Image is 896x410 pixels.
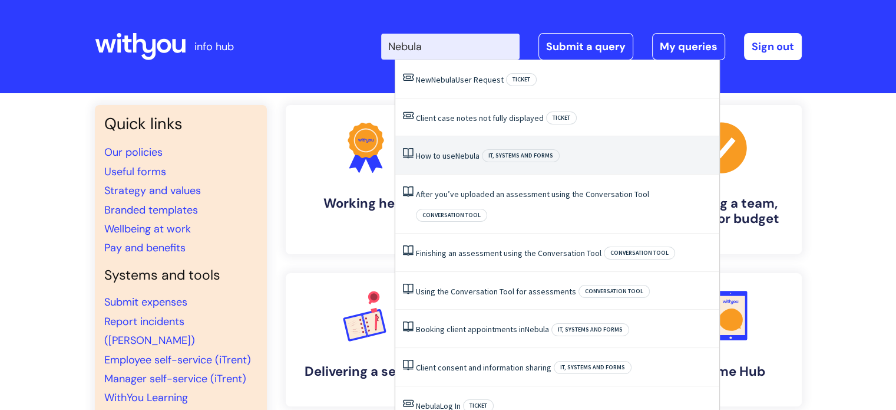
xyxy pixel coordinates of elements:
[381,34,520,60] input: Search
[104,241,186,255] a: Pay and benefits
[604,247,675,260] span: Conversation tool
[554,361,632,374] span: IT, systems and forms
[104,165,166,179] a: Useful forms
[651,364,792,379] h4: Welcome Hub
[416,209,487,222] span: Conversation tool
[104,295,187,309] a: Submit expenses
[416,248,601,258] a: Finishing an assessment using the Conversation Tool
[482,149,560,162] span: IT, systems and forms
[416,362,551,373] a: Client consent and information sharing
[104,314,195,347] a: Report incidents ([PERSON_NAME])
[416,113,544,123] a: Client case notes not fully displayed
[416,189,649,199] a: After you’ve uploaded an assessment using the Conversation Tool
[381,33,802,60] div: | -
[104,114,257,133] h3: Quick links
[295,364,437,379] h4: Delivering a service
[744,33,802,60] a: Sign out
[538,33,633,60] a: Submit a query
[286,273,446,406] a: Delivering a service
[416,324,549,334] a: Booking client appointments inNebula
[286,105,446,254] a: Working here
[506,73,537,86] span: Ticket
[651,196,792,227] h4: Managing a team, building or budget
[642,273,802,406] a: Welcome Hub
[104,183,201,198] a: Strategy and values
[578,285,650,298] span: Conversation tool
[642,105,802,254] a: Managing a team, building or budget
[104,267,257,284] h4: Systems and tools
[416,286,576,297] a: Using the Conversation Tool for assessments
[104,353,251,367] a: Employee self-service (iTrent)
[431,74,455,85] span: Nebula
[194,37,234,56] p: info hub
[525,324,549,334] span: Nebula
[104,145,163,159] a: Our policies
[104,372,246,386] a: Manager self-service (iTrent)
[104,391,188,405] a: WithYou Learning
[416,150,480,161] a: How to useNebula
[551,323,629,336] span: IT, systems and forms
[652,33,725,60] a: My queries
[104,203,198,217] a: Branded templates
[104,222,191,236] a: Wellbeing at work
[416,74,504,85] a: NewNebulaUser Request
[295,196,437,211] h4: Working here
[455,150,480,161] span: Nebula
[546,111,577,124] span: Ticket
